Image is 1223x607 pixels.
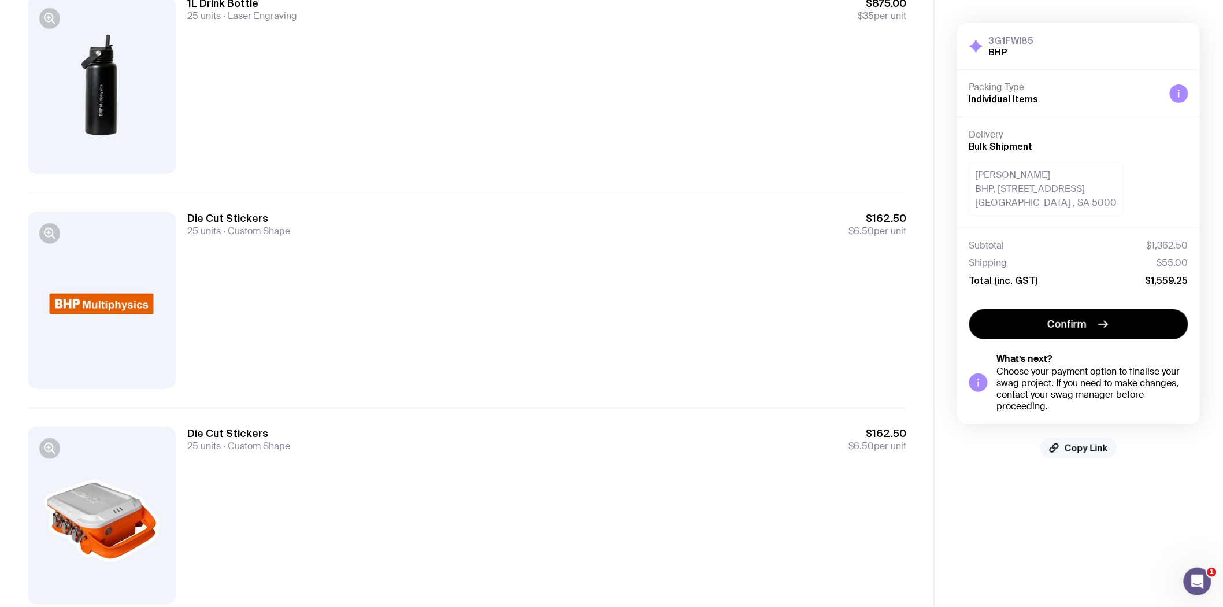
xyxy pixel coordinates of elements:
[221,10,297,22] span: Laser Engraving
[1040,438,1117,458] button: Copy Link
[989,35,1034,46] h3: 3G1FWI85
[969,94,1039,104] span: Individual Items
[997,366,1188,412] div: Choose your payment option to finalise your swag project. If you need to make changes, contact yo...
[997,353,1188,365] h5: What’s next?
[1157,257,1188,269] span: $55.00
[1048,317,1087,331] span: Confirm
[969,162,1124,216] div: [PERSON_NAME] BHP, [STREET_ADDRESS] [GEOGRAPHIC_DATA] , SA 5000
[1207,568,1217,577] span: 1
[848,225,874,237] span: $6.50
[858,10,906,22] span: per unit
[969,275,1038,286] span: Total (inc. GST)
[848,212,906,225] span: $162.50
[1065,442,1108,454] span: Copy Link
[989,46,1034,58] h2: BHP
[858,10,874,22] span: $35
[1184,568,1211,595] iframe: Intercom live chat
[848,427,906,441] span: $162.50
[969,141,1033,151] span: Bulk Shipment
[1147,240,1188,251] span: $1,362.50
[848,441,906,452] span: per unit
[187,10,221,22] span: 25 units
[848,225,906,237] span: per unit
[969,309,1188,339] button: Confirm
[221,225,290,237] span: Custom Shape
[848,440,874,452] span: $6.50
[187,225,221,237] span: 25 units
[969,82,1161,93] h4: Packing Type
[969,129,1188,140] h4: Delivery
[969,257,1007,269] span: Shipping
[969,240,1005,251] span: Subtotal
[187,212,290,225] h3: Die Cut Stickers
[187,440,221,452] span: 25 units
[221,440,290,452] span: Custom Shape
[1146,275,1188,286] span: $1,559.25
[187,427,290,441] h3: Die Cut Stickers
